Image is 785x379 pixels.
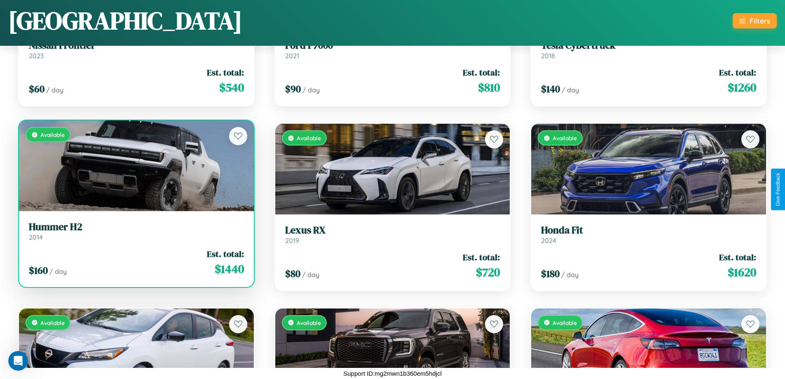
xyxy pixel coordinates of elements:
h3: Nissan Frontier [29,40,244,52]
span: Available [297,319,321,326]
span: $ 1620 [728,264,756,280]
iframe: Intercom live chat [8,351,28,371]
span: $ 540 [219,79,244,96]
a: Tesla Cybertruck2018 [541,40,756,60]
a: Nissan Frontier2023 [29,40,244,60]
span: / day [302,86,320,94]
span: 2023 [29,52,44,60]
span: / day [49,267,67,275]
div: Give Feedback [775,173,781,206]
span: / day [302,271,319,279]
span: 2018 [541,52,555,60]
span: Est. total: [463,251,500,263]
span: 2021 [285,52,299,60]
button: Filters [733,13,777,28]
span: $ 720 [476,264,500,280]
span: $ 1260 [728,79,756,96]
span: / day [46,86,63,94]
span: / day [562,86,579,94]
h3: Lexus RX [285,224,500,236]
span: Available [40,131,65,138]
span: $ 90 [285,82,301,96]
span: $ 1440 [215,261,244,277]
span: Est. total: [719,66,756,78]
span: $ 180 [541,267,560,280]
span: 2014 [29,233,43,241]
span: Est. total: [463,66,500,78]
a: Ford F70002021 [285,40,500,60]
span: Est. total: [719,251,756,263]
span: $ 810 [478,79,500,96]
h3: Tesla Cybertruck [541,40,756,52]
span: Available [553,319,577,326]
span: / day [561,271,579,279]
h1: [GEOGRAPHIC_DATA] [8,4,242,38]
span: $ 140 [541,82,560,96]
span: $ 60 [29,82,45,96]
h3: Hummer H2 [29,221,244,233]
a: Hummer H22014 [29,221,244,241]
h3: Honda Fit [541,224,756,236]
span: Available [297,134,321,141]
div: Filters [750,16,770,25]
span: $ 80 [285,267,300,280]
span: Available [40,319,65,326]
span: 2024 [541,236,556,245]
a: Lexus RX2019 [285,224,500,245]
span: $ 160 [29,264,48,277]
h3: Ford F7000 [285,40,500,52]
span: Est. total: [207,66,244,78]
span: 2019 [285,236,299,245]
span: Available [553,134,577,141]
span: Est. total: [207,248,244,260]
a: Honda Fit2024 [541,224,756,245]
p: Support ID: mg2mwn1b360em5hdjcl [343,368,441,379]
